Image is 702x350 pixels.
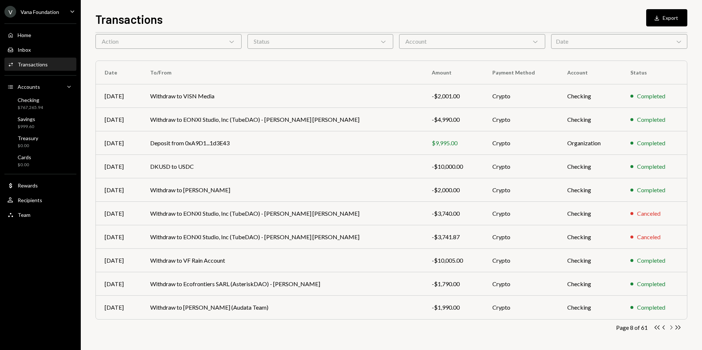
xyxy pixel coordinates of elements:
a: Transactions [4,58,76,71]
div: Home [18,32,31,38]
div: [DATE] [105,115,133,124]
div: Date [551,34,687,49]
div: Completed [637,256,665,265]
div: $9,995.00 [432,139,475,147]
div: Status [247,34,394,49]
td: Checking [558,178,622,202]
a: Accounts [4,80,76,93]
a: Inbox [4,43,76,56]
div: -$4,990.00 [432,115,475,124]
td: Withdraw to [PERSON_NAME] [141,178,423,202]
a: Treasury$0.00 [4,133,76,150]
div: Completed [637,162,665,171]
div: [DATE] [105,139,133,147]
div: [DATE] [105,92,133,101]
td: Checking [558,155,622,178]
div: $999.60 [18,124,35,130]
td: Crypto [484,178,558,202]
th: To/From [141,61,423,84]
div: Checking [18,97,43,103]
div: [DATE] [105,280,133,288]
a: Team [4,208,76,221]
div: Cards [18,154,31,160]
th: Payment Method [484,61,558,84]
div: Accounts [18,84,40,90]
td: Checking [558,225,622,249]
div: Canceled [637,209,661,218]
td: Crypto [484,249,558,272]
div: [DATE] [105,303,133,312]
div: [DATE] [105,256,133,265]
td: Withdraw to EONXI Studio, Inc (TubeDAO) - [PERSON_NAME] [PERSON_NAME] [141,225,423,249]
td: Withdraw to EONXI Studio, Inc (TubeDAO) - [PERSON_NAME] [PERSON_NAME] [141,108,423,131]
div: Completed [637,92,665,101]
div: -$1,990.00 [432,303,475,312]
a: Savings$999.60 [4,114,76,131]
td: DKUSD to USDC [141,155,423,178]
div: -$2,001.00 [432,92,475,101]
div: Savings [18,116,35,122]
div: Completed [637,115,665,124]
td: Organization [558,131,622,155]
div: -$3,741.87 [432,233,475,241]
td: Checking [558,272,622,296]
div: Completed [637,280,665,288]
th: Account [558,61,622,84]
div: Transactions [18,61,48,68]
td: Crypto [484,272,558,296]
th: Amount [423,61,484,84]
th: Date [96,61,141,84]
div: Rewards [18,182,38,189]
div: $0.00 [18,162,31,168]
div: -$3,740.00 [432,209,475,218]
div: [DATE] [105,162,133,171]
div: -$1,790.00 [432,280,475,288]
div: [DATE] [105,186,133,194]
td: Deposit from 0xA9D1...1d3E43 [141,131,423,155]
a: Recipients [4,193,76,207]
div: [DATE] [105,233,133,241]
td: Withdraw to Ecofrontiers SARL (AsteriskDAO) - [PERSON_NAME] [141,272,423,296]
div: Treasury [18,135,38,141]
div: Vana Foundation [21,9,59,15]
th: Status [622,61,687,84]
div: -$10,000.00 [432,162,475,171]
td: Checking [558,202,622,225]
a: Checking$767,265.94 [4,95,76,112]
div: Completed [637,186,665,194]
div: V [4,6,16,18]
td: Withdraw to VISN Media [141,84,423,108]
div: $767,265.94 [18,105,43,111]
div: Account [399,34,545,49]
td: Checking [558,108,622,131]
td: Checking [558,296,622,319]
td: Crypto [484,108,558,131]
div: Completed [637,303,665,312]
button: Export [646,9,687,26]
div: Action [95,34,242,49]
div: Page 8 of 61 [616,324,648,331]
a: Cards$0.00 [4,152,76,169]
td: Crypto [484,84,558,108]
td: Crypto [484,155,558,178]
h1: Transactions [95,12,163,26]
td: Withdraw to [PERSON_NAME] (Audata Team) [141,296,423,319]
div: Completed [637,139,665,147]
td: Crypto [484,225,558,249]
div: $0.00 [18,143,38,149]
div: Canceled [637,233,661,241]
td: Checking [558,84,622,108]
td: Withdraw to VF Rain Account [141,249,423,272]
td: Checking [558,249,622,272]
td: Crypto [484,131,558,155]
td: Crypto [484,202,558,225]
div: [DATE] [105,209,133,218]
td: Withdraw to EONXI Studio, Inc (TubeDAO) - [PERSON_NAME] [PERSON_NAME] [141,202,423,225]
div: Inbox [18,47,31,53]
a: Home [4,28,76,41]
a: Rewards [4,179,76,192]
div: -$2,000.00 [432,186,475,194]
div: -$10,005.00 [432,256,475,265]
td: Crypto [484,296,558,319]
div: Team [18,212,30,218]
